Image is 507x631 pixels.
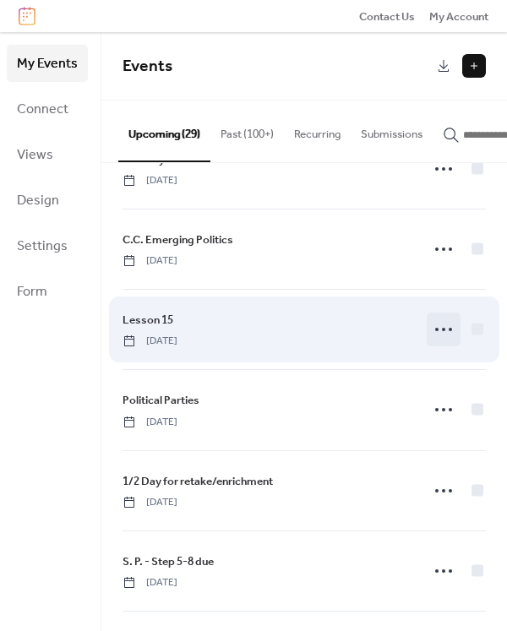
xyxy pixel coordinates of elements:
[123,415,177,430] span: [DATE]
[17,279,47,306] span: Form
[123,312,173,329] span: Lesson 15
[123,311,173,329] a: Lesson 15
[17,51,78,78] span: My Events
[123,392,199,409] span: Political Parties
[7,136,88,173] a: Views
[7,273,88,310] a: Form
[351,101,433,160] button: Submissions
[123,51,172,82] span: Events
[429,8,488,24] a: My Account
[123,231,233,248] span: C.C. Emerging Politics
[284,101,351,160] button: Recurring
[7,45,88,82] a: My Events
[123,552,214,571] a: S. P. - Step 5-8 due
[7,90,88,128] a: Connect
[7,182,88,219] a: Design
[7,227,88,264] a: Settings
[17,142,53,169] span: Views
[17,233,68,260] span: Settings
[123,495,177,510] span: [DATE]
[359,8,415,25] span: Contact Us
[118,101,210,161] button: Upcoming (29)
[359,8,415,24] a: Contact Us
[17,188,59,215] span: Design
[210,101,284,160] button: Past (100+)
[123,173,177,188] span: [DATE]
[429,8,488,25] span: My Account
[123,391,199,410] a: Political Parties
[123,334,177,349] span: [DATE]
[123,253,177,269] span: [DATE]
[123,231,233,249] a: C.C. Emerging Politics
[123,473,273,490] span: 1/2 Day for retake/enrichment
[123,575,177,590] span: [DATE]
[17,96,68,123] span: Connect
[123,472,273,491] a: 1/2 Day for retake/enrichment
[19,7,35,25] img: logo
[123,553,214,570] span: S. P. - Step 5-8 due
